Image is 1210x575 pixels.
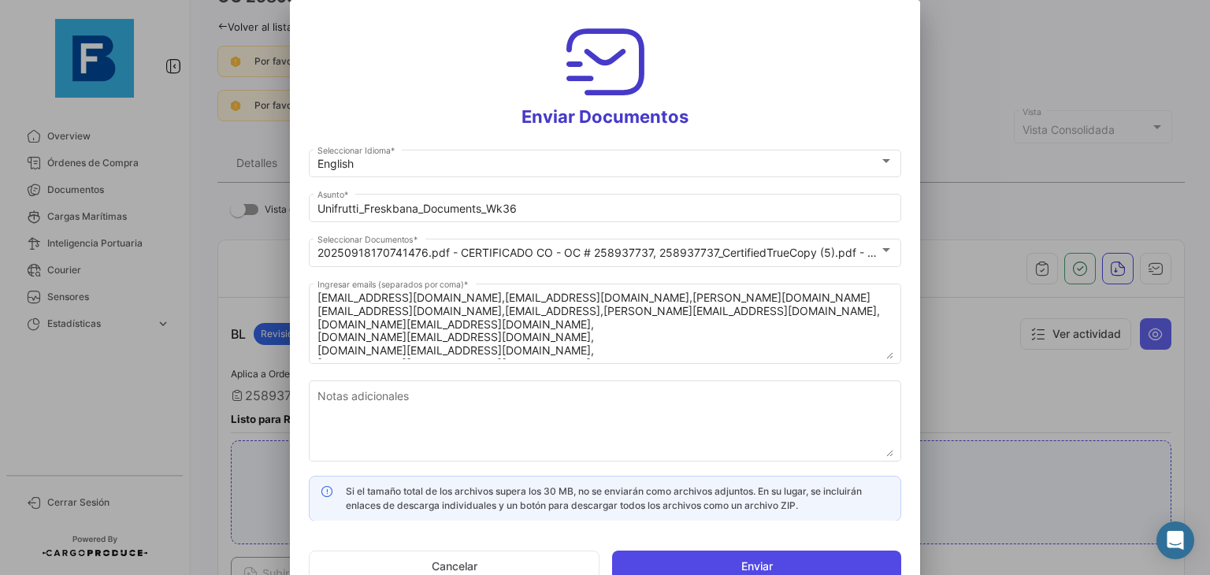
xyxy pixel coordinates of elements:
[1156,521,1194,559] div: Abrir Intercom Messenger
[346,485,862,511] span: Si el tamaño total de los archivos supera los 30 MB, no se enviarán como archivos adjuntos. En su...
[309,19,901,128] h3: Enviar Documentos
[317,157,354,170] mat-select-trigger: English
